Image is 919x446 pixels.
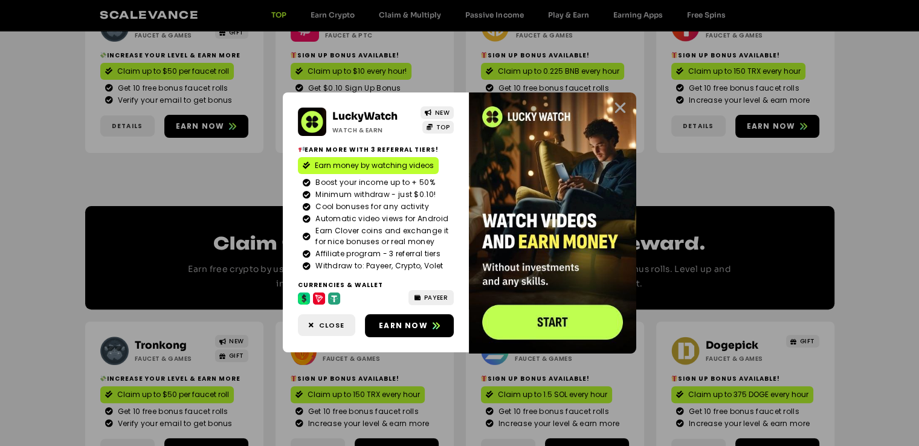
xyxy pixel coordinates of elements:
h2: Currencies & Wallet [298,280,454,289]
a: Close [613,100,628,115]
a: NEW [421,106,454,119]
span: NEW [434,108,450,117]
a: Earn money by watching videos [298,157,439,174]
span: Automatic video views for Android [312,213,448,224]
a: Earn now [365,314,454,337]
a: PAYEER [408,290,454,305]
a: LuckyWatch [332,110,398,123]
img: 📢 [298,146,305,152]
span: Earn money by watching videos [315,160,434,171]
span: Minimum withdraw - just $0.10! [312,189,436,200]
h2: Earn more with 3 referral Tiers! [298,145,454,154]
span: TOP [436,123,450,132]
span: Cool bonuses for any activity [312,201,429,212]
span: PAYEER [424,293,448,302]
span: Withdraw to: Payeer, Crypto, Volet [312,260,443,271]
span: Boost your income up to + 50% [312,177,435,188]
span: Close [319,320,344,331]
span: Affiliate program - 3 referral tiers [312,248,440,259]
span: Earn Clover coins and exchange it for nice bonuses or real money [312,225,449,247]
a: Close [298,314,355,337]
h2: Watch & Earn [332,126,412,135]
span: Earn now [379,320,428,331]
a: TOP [422,121,454,134]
